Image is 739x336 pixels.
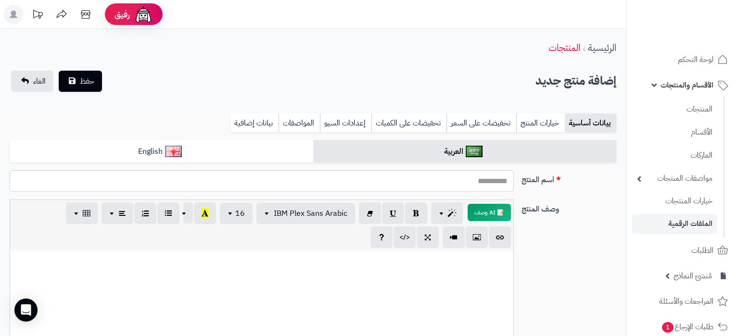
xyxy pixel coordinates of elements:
a: العربية [313,140,617,163]
a: English [10,140,313,163]
span: الغاء [33,75,46,87]
a: بيانات إضافية [230,113,279,133]
a: المراجعات والأسئلة [632,290,733,313]
span: المراجعات والأسئلة [659,295,714,308]
a: خيارات المنتجات [632,191,717,212]
h2: إضافة منتج جديد [535,71,616,91]
button: 📝 AI وصف [468,204,511,221]
button: 16 [220,203,253,224]
span: 1 [662,322,674,333]
a: بيانات أساسية [565,113,616,133]
a: إعدادات السيو [320,113,371,133]
div: Open Intercom Messenger [14,299,38,322]
button: حفظ [59,71,102,92]
a: لوحة التحكم [632,48,733,71]
button: IBM Plex Sans Arabic [256,203,355,224]
span: مُنشئ النماذج [674,269,712,283]
a: تخفيضات على السعر [446,113,516,133]
img: ai-face.png [134,5,153,24]
a: تخفيضات على الكميات [371,113,446,133]
span: الطلبات [691,244,714,257]
a: الرئيسية [588,40,616,55]
a: مواصفات المنتجات [632,168,717,189]
a: المنتجات [632,99,717,120]
label: اسم المنتج [518,170,620,186]
a: الأقسام [632,122,717,143]
span: الأقسام والمنتجات [661,78,714,92]
span: 16 [235,208,245,219]
label: وصف المنتج [518,199,620,215]
a: خيارات المنتج [516,113,565,133]
a: الطلبات [632,239,733,262]
a: المواصفات [279,113,320,133]
a: المنتجات [548,40,580,55]
a: الماركات [632,145,717,166]
a: تحديثات المنصة [25,5,50,26]
span: رفيق [115,9,130,20]
img: العربية [466,146,483,157]
span: حفظ [80,75,94,87]
span: IBM Plex Sans Arabic [274,208,347,219]
span: طلبات الإرجاع [661,320,714,334]
a: الغاء [11,71,53,92]
a: الملفات الرقمية [632,214,717,234]
span: لوحة التحكم [678,53,714,66]
img: English [165,146,182,157]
